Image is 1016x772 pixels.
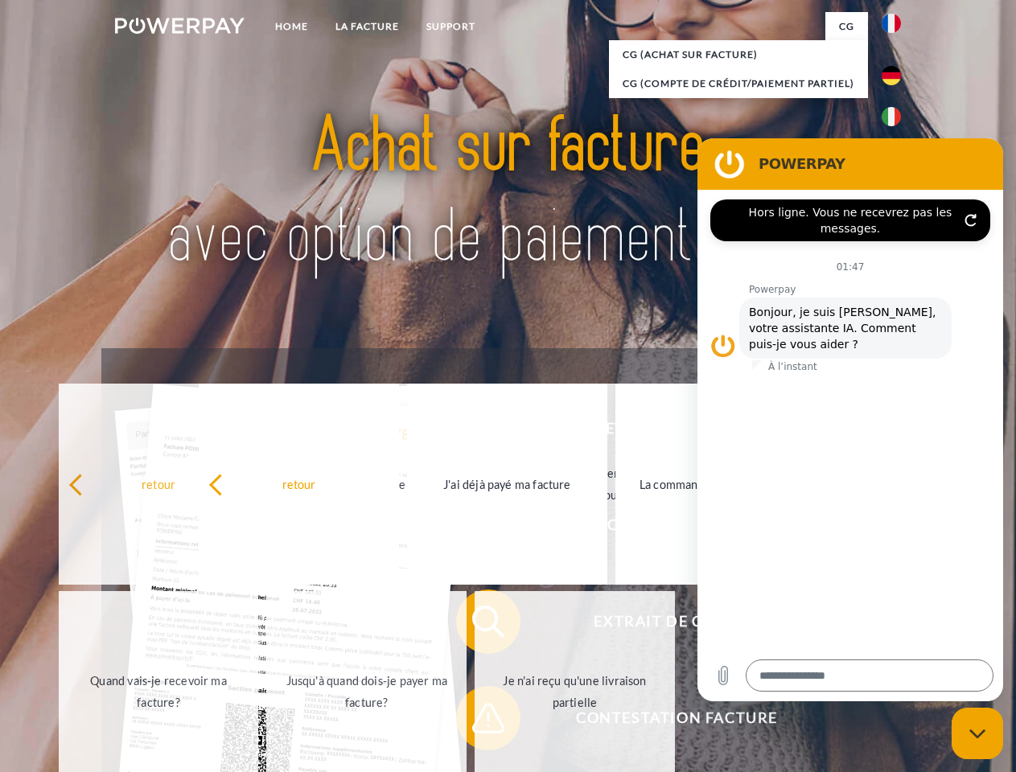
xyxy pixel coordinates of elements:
img: de [882,66,901,85]
div: J'ai déjà payé ma facture [417,473,598,495]
img: logo-powerpay-white.svg [115,18,245,34]
div: Jusqu'à quand dois-je payer ma facture? [276,670,457,713]
a: CG [825,12,868,41]
img: title-powerpay_fr.svg [154,77,862,308]
img: fr [882,14,901,33]
div: Je n'ai reçu qu'une livraison partielle [484,670,665,713]
div: Quand vais-je recevoir ma facture? [68,670,249,713]
a: Home [261,12,322,41]
a: Support [413,12,489,41]
img: it [882,107,901,126]
a: LA FACTURE [322,12,413,41]
a: CG (achat sur facture) [609,40,868,69]
iframe: Fenêtre de messagerie [697,138,1003,701]
a: CG (Compte de crédit/paiement partiel) [609,69,868,98]
div: retour [68,473,249,495]
iframe: Bouton de lancement de la fenêtre de messagerie, conversation en cours [952,708,1003,759]
div: retour [208,473,389,495]
div: La commande a été renvoyée [625,473,806,495]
